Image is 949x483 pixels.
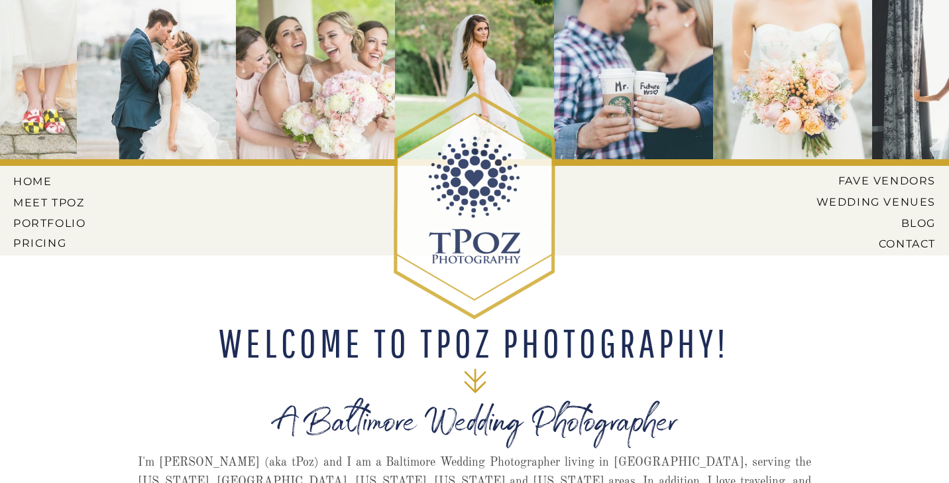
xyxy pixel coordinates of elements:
a: BLOG [806,217,936,229]
a: MEET tPoz [13,196,85,208]
a: CONTACT [832,238,936,249]
h2: WELCOME TO tPoz Photography! [210,323,738,363]
a: Fave Vendors [827,174,936,186]
h1: A Baltimore Wedding Photographer [175,413,775,457]
a: HOME [13,175,73,187]
a: Wedding Venues [796,196,936,208]
a: Pricing [13,237,89,249]
a: PORTFOLIO [13,217,89,229]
